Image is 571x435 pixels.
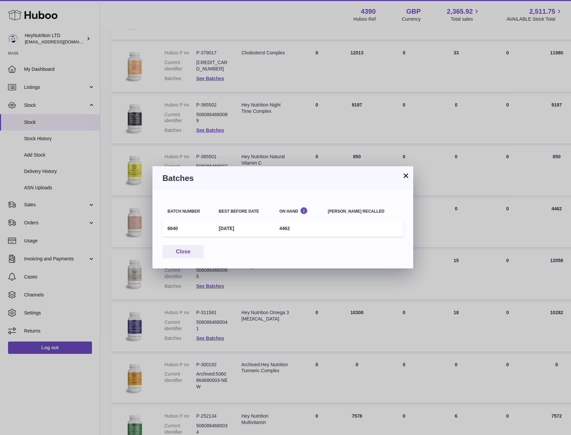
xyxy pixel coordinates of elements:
[219,209,269,214] div: Best before date
[162,245,204,259] button: Close
[328,209,398,214] div: [PERSON_NAME] recalled
[162,220,214,237] td: 6640
[279,207,318,213] div: On Hand
[402,172,410,180] button: ×
[162,173,403,184] h3: Batches
[274,220,323,237] td: 4462
[167,209,209,214] div: Batch number
[214,220,274,237] td: [DATE]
